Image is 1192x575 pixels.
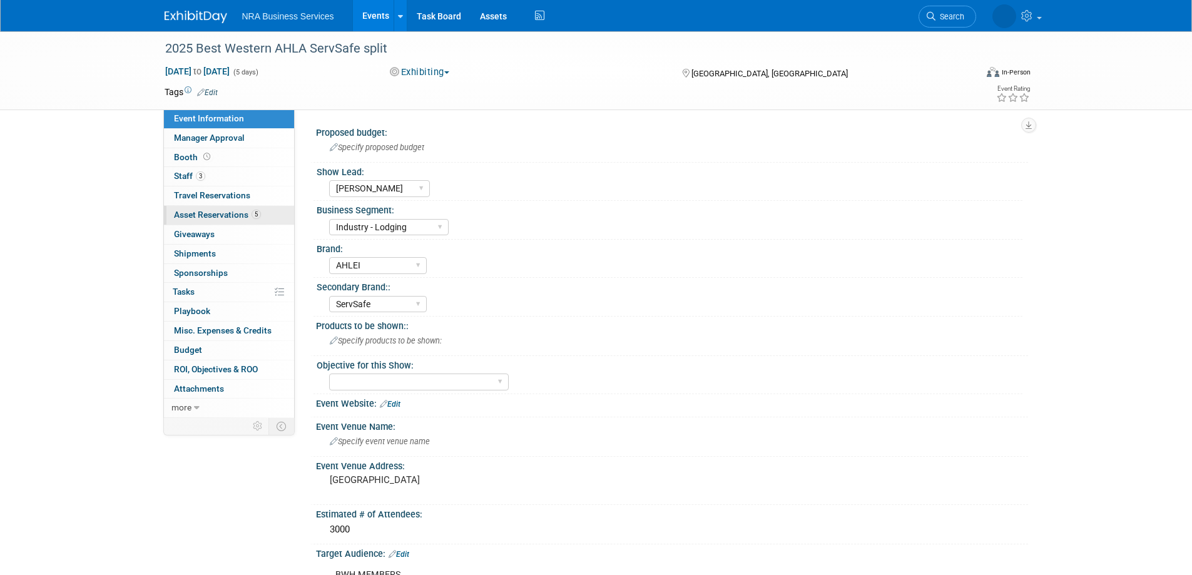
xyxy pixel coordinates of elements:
[919,6,976,28] a: Search
[316,505,1028,521] div: Estimated # of Attendees:
[935,12,964,21] span: Search
[317,163,1022,178] div: Show Lead:
[902,65,1031,84] div: Event Format
[317,356,1022,372] div: Objective for this Show:
[317,240,1022,255] div: Brand:
[196,171,205,181] span: 3
[164,109,294,128] a: Event Information
[316,544,1028,561] div: Target Audience:
[165,86,218,98] td: Tags
[161,38,957,60] div: 2025 Best Western AHLA ServSafe split
[164,167,294,186] a: Staff3
[316,123,1028,139] div: Proposed budget:
[330,143,424,152] span: Specify proposed budget
[174,306,210,316] span: Playbook
[173,287,195,297] span: Tasks
[242,11,334,21] span: NRA Business Services
[174,248,216,258] span: Shipments
[164,360,294,379] a: ROI, Objectives & ROO
[164,148,294,167] a: Booth
[174,325,272,335] span: Misc. Expenses & Credits
[164,399,294,417] a: more
[691,69,848,78] span: [GEOGRAPHIC_DATA], [GEOGRAPHIC_DATA]
[164,245,294,263] a: Shipments
[1001,68,1031,77] div: In-Person
[164,322,294,340] a: Misc. Expenses & Credits
[389,550,409,559] a: Edit
[174,133,245,143] span: Manager Approval
[164,380,294,399] a: Attachments
[197,88,218,97] a: Edit
[316,394,1028,410] div: Event Website:
[165,66,230,77] span: [DATE] [DATE]
[164,225,294,244] a: Giveaways
[174,364,258,374] span: ROI, Objectives & ROO
[317,278,1022,293] div: Secondary Brand::
[164,186,294,205] a: Travel Reservations
[996,86,1030,92] div: Event Rating
[164,129,294,148] a: Manager Approval
[174,171,205,181] span: Staff
[164,302,294,321] a: Playbook
[992,4,1016,28] img: Elisa Cain
[330,336,442,345] span: Specify products to be shown:
[316,457,1028,472] div: Event Venue Address:
[330,474,599,486] pre: [GEOGRAPHIC_DATA]
[232,68,258,76] span: (5 days)
[325,520,1019,539] div: 3000
[174,190,250,200] span: Travel Reservations
[164,206,294,225] a: Asset Reservations5
[316,417,1028,433] div: Event Venue Name:
[316,317,1028,332] div: Products to be shown::
[174,152,213,162] span: Booth
[174,113,244,123] span: Event Information
[252,210,261,219] span: 5
[987,67,999,77] img: Format-Inperson.png
[164,264,294,283] a: Sponsorships
[164,341,294,360] a: Budget
[174,345,202,355] span: Budget
[174,229,215,239] span: Giveaways
[380,400,400,409] a: Edit
[174,210,261,220] span: Asset Reservations
[317,201,1022,216] div: Business Segment:
[268,418,294,434] td: Toggle Event Tabs
[191,66,203,76] span: to
[165,11,227,23] img: ExhibitDay
[247,418,269,434] td: Personalize Event Tab Strip
[174,384,224,394] span: Attachments
[385,66,454,79] button: Exhibiting
[330,437,430,446] span: Specify event venue name
[174,268,228,278] span: Sponsorships
[164,283,294,302] a: Tasks
[201,152,213,161] span: Booth not reserved yet
[171,402,191,412] span: more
